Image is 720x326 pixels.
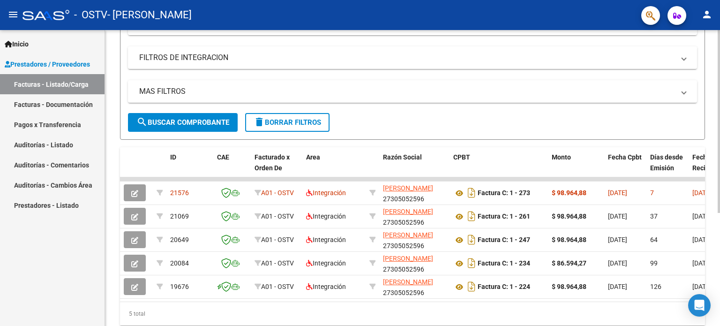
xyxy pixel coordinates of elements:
span: ID [170,153,176,161]
span: Fecha Cpbt [608,153,642,161]
strong: Factura C: 1 - 234 [478,260,530,267]
mat-expansion-panel-header: MAS FILTROS [128,80,697,103]
strong: $ 86.594,27 [552,259,586,267]
mat-icon: search [136,116,148,128]
span: Buscar Comprobante [136,118,229,127]
i: Descargar documento [465,279,478,294]
span: 21069 [170,212,189,220]
span: 21576 [170,189,189,197]
span: [DATE] [692,259,712,267]
span: Integración [306,236,346,243]
span: [DATE] [692,212,712,220]
span: A01 - OSTV [261,236,294,243]
span: 64 [650,236,658,243]
span: Monto [552,153,571,161]
span: [PERSON_NAME] [383,255,433,262]
mat-expansion-panel-header: FILTROS DE INTEGRACION [128,46,697,69]
span: A01 - OSTV [261,189,294,197]
mat-icon: delete [254,116,265,128]
span: Integración [306,259,346,267]
i: Descargar documento [465,232,478,247]
span: [PERSON_NAME] [383,184,433,192]
span: Prestadores / Proveedores [5,59,90,69]
span: [PERSON_NAME] [383,278,433,286]
div: 27305052596 [383,206,446,226]
datatable-header-cell: Area [302,147,366,189]
datatable-header-cell: Facturado x Orden De [251,147,302,189]
span: [DATE] [608,283,627,290]
strong: Factura C: 1 - 273 [478,190,530,197]
span: Razón Social [383,153,422,161]
strong: $ 98.964,88 [552,189,586,197]
span: 19676 [170,283,189,290]
strong: Factura C: 1 - 224 [478,283,530,291]
span: [DATE] [692,283,712,290]
span: Integración [306,212,346,220]
mat-icon: person [701,9,712,20]
i: Descargar documento [465,256,478,271]
datatable-header-cell: Días desde Emisión [646,147,689,189]
strong: $ 98.964,88 [552,236,586,243]
span: A01 - OSTV [261,212,294,220]
datatable-header-cell: Monto [548,147,604,189]
span: Inicio [5,39,29,49]
span: CPBT [453,153,470,161]
div: Open Intercom Messenger [688,294,711,317]
span: 20084 [170,259,189,267]
strong: $ 98.964,88 [552,212,586,220]
datatable-header-cell: Fecha Cpbt [604,147,646,189]
button: Borrar Filtros [245,113,330,132]
button: Buscar Comprobante [128,113,238,132]
span: [DATE] [692,189,712,197]
mat-panel-title: FILTROS DE INTEGRACION [139,53,675,63]
span: [DATE] [608,212,627,220]
datatable-header-cell: CPBT [450,147,548,189]
i: Descargar documento [465,209,478,224]
div: 27305052596 [383,277,446,296]
span: [PERSON_NAME] [383,208,433,215]
span: 126 [650,283,661,290]
span: Fecha Recibido [692,153,719,172]
span: [DATE] [608,236,627,243]
span: [PERSON_NAME] [383,231,433,239]
datatable-header-cell: Razón Social [379,147,450,189]
span: [DATE] [608,189,627,197]
span: CAE [217,153,229,161]
strong: Factura C: 1 - 261 [478,213,530,220]
span: A01 - OSTV [261,259,294,267]
strong: Factura C: 1 - 247 [478,236,530,244]
span: 20649 [170,236,189,243]
span: - OSTV [74,5,107,25]
span: [DATE] [608,259,627,267]
span: 37 [650,212,658,220]
div: 27305052596 [383,253,446,273]
span: - [PERSON_NAME] [107,5,192,25]
span: A01 - OSTV [261,283,294,290]
span: 7 [650,189,654,197]
span: 99 [650,259,658,267]
span: Area [306,153,320,161]
div: 27305052596 [383,230,446,250]
span: Integración [306,189,346,197]
span: [DATE] [692,236,712,243]
strong: $ 98.964,88 [552,283,586,290]
span: Integración [306,283,346,290]
mat-icon: menu [7,9,19,20]
span: Facturado x Orden De [255,153,290,172]
mat-panel-title: MAS FILTROS [139,86,675,97]
i: Descargar documento [465,185,478,200]
datatable-header-cell: ID [166,147,213,189]
div: 5 total [120,302,705,326]
span: Borrar Filtros [254,118,321,127]
div: 27305052596 [383,183,446,203]
datatable-header-cell: CAE [213,147,251,189]
span: Días desde Emisión [650,153,683,172]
